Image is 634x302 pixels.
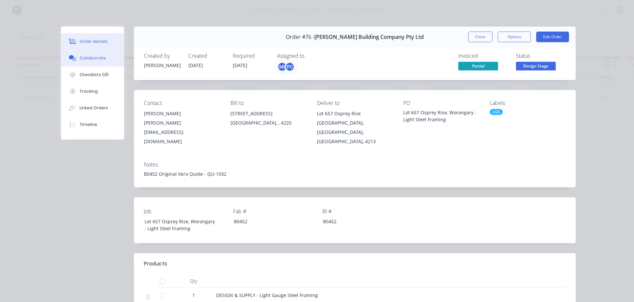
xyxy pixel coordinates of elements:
button: Design Stage [516,62,556,72]
div: Tracking [80,88,98,94]
div: [PERSON_NAME][EMAIL_ADDRESS][DOMAIN_NAME] [144,118,220,146]
div: Bill to [230,100,306,106]
button: Close [468,32,492,42]
div: Products [144,260,167,268]
button: Checklists 0/0 [61,66,124,83]
span: Partial [458,62,498,70]
div: Created [188,53,225,59]
div: Linked Orders [80,105,108,111]
div: PC [285,62,295,72]
button: Timeline [61,116,124,133]
div: PO [403,100,479,106]
div: Lot 657 Osprey Rise [317,109,393,118]
button: MEPC [277,62,295,72]
label: Job [144,207,227,215]
button: Edit Order [536,32,569,42]
div: [PERSON_NAME] [144,109,220,118]
div: Qty [174,274,214,288]
div: Required [233,53,269,59]
div: [GEOGRAPHIC_DATA], [GEOGRAPHIC_DATA], [GEOGRAPHIC_DATA], 4213 [317,118,393,146]
div: Contact [144,100,220,106]
div: [GEOGRAPHIC_DATA], , 4220 [230,118,306,128]
button: Collaborate [61,50,124,66]
div: Order details [80,39,108,45]
button: Order details [61,33,124,50]
label: Bl # [322,207,405,215]
label: Fab # [233,207,316,215]
div: B0452 [318,217,401,226]
div: Invoiced [458,53,508,59]
button: Tracking [61,83,124,100]
div: Deliver to [317,100,393,106]
div: B0452 Original Xero Quote - QU-1032 [144,170,566,177]
div: Labels [490,100,566,106]
div: LGS [490,109,503,115]
div: Collaborate [80,55,106,61]
button: Options [498,32,531,42]
span: DESIGN & SUPPLY - Light Gauge Steel Framing [216,292,318,298]
div: Lot 657 Osprey Rise, Worongary - Light Steel Framing [139,217,222,233]
span: Order #76 - [286,34,314,40]
div: [PERSON_NAME] [144,62,180,69]
div: Checklists 0/0 [80,72,109,78]
div: Status [516,53,566,59]
div: ME [277,62,287,72]
span: Design Stage [516,62,556,70]
div: Timeline [80,122,97,128]
div: [PERSON_NAME][PERSON_NAME][EMAIL_ADDRESS][DOMAIN_NAME] [144,109,220,146]
div: Created by [144,53,180,59]
button: Linked Orders [61,100,124,116]
span: [DATE] [188,62,203,68]
div: Lot 657 Osprey Rise, Worongary - Light Steel Framing [403,109,479,123]
div: Notes [144,161,566,168]
span: 1 [192,292,195,299]
div: Assigned to [277,53,344,59]
div: B0452 [228,217,311,226]
span: [DATE] [233,62,247,68]
div: [STREET_ADDRESS] [230,109,306,118]
div: Lot 657 Osprey Rise[GEOGRAPHIC_DATA], [GEOGRAPHIC_DATA], [GEOGRAPHIC_DATA], 4213 [317,109,393,146]
span: [PERSON_NAME] Building Company Pty Ltd [314,34,424,40]
div: [STREET_ADDRESS][GEOGRAPHIC_DATA], , 4220 [230,109,306,130]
